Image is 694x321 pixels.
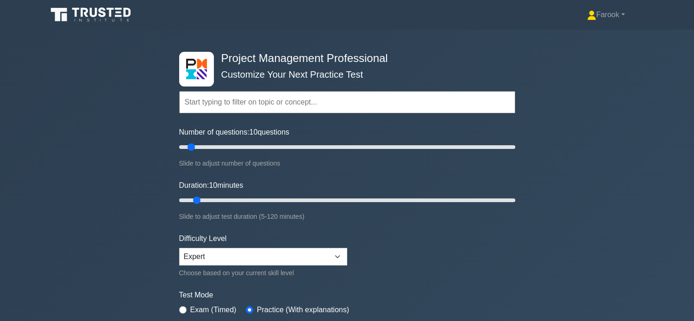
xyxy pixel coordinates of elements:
div: Slide to adjust number of questions [179,158,515,169]
div: Choose based on your current skill level [179,267,347,278]
label: Difficulty Level [179,233,227,244]
input: Start typing to filter on topic or concept... [179,91,515,113]
span: 10 [209,181,217,189]
label: Exam (Timed) [190,304,237,315]
h4: Project Management Professional [218,52,470,65]
label: Test Mode [179,290,515,301]
span: 10 [250,128,258,136]
div: Slide to adjust test duration (5-120 minutes) [179,211,515,222]
a: Farook [565,6,647,24]
label: Practice (With explanations) [257,304,349,315]
label: Number of questions: questions [179,127,289,138]
label: Duration: minutes [179,180,244,191]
